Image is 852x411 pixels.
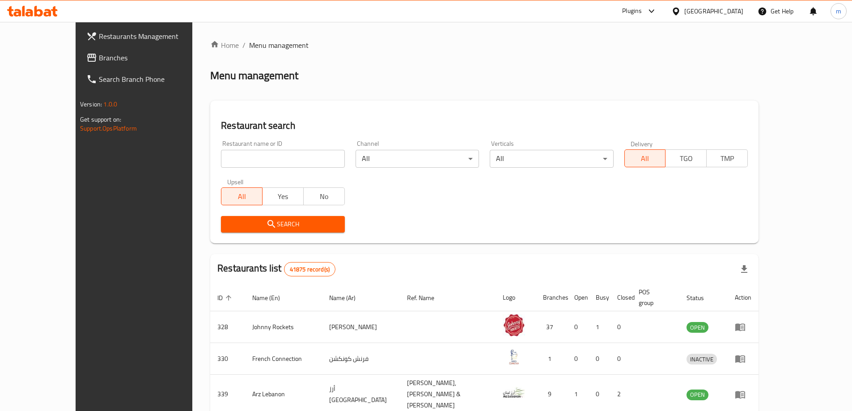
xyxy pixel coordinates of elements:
span: No [307,190,341,203]
span: Search [228,219,337,230]
span: 1.0.0 [103,98,117,110]
span: POS group [639,287,669,308]
span: INACTIVE [687,354,717,364]
span: Branches [99,52,211,63]
div: Plugins [622,6,642,17]
span: Search Branch Phone [99,74,211,85]
th: Action [728,284,759,311]
label: Upsell [227,178,244,185]
h2: Restaurants list [217,262,335,276]
td: 0 [589,343,610,375]
button: Yes [262,187,304,205]
td: 0 [567,343,589,375]
th: Open [567,284,589,311]
td: 328 [210,311,245,343]
a: Branches [79,47,218,68]
span: TGO [669,152,703,165]
h2: Restaurant search [221,119,748,132]
td: 37 [536,311,567,343]
th: Branches [536,284,567,311]
span: ID [217,292,234,303]
td: فرنش كونكشن [322,343,400,375]
label: Delivery [631,140,653,147]
h2: Menu management [210,68,298,83]
span: Menu management [249,40,309,51]
span: Name (En) [252,292,292,303]
img: Johnny Rockets [503,314,525,336]
span: OPEN [687,322,708,333]
td: 0 [610,311,632,343]
th: Closed [610,284,632,311]
td: 0 [567,311,589,343]
span: All [225,190,259,203]
span: Version: [80,98,102,110]
nav: breadcrumb [210,40,759,51]
td: [PERSON_NAME] [322,311,400,343]
span: TMP [710,152,744,165]
div: All [490,150,613,168]
td: Johnny Rockets [245,311,322,343]
td: 330 [210,343,245,375]
a: Support.OpsPlatform [80,123,137,134]
th: Busy [589,284,610,311]
button: TGO [665,149,707,167]
div: All [356,150,479,168]
input: Search for restaurant name or ID.. [221,150,344,168]
span: m [836,6,841,16]
div: Total records count [284,262,335,276]
td: French Connection [245,343,322,375]
span: Get support on: [80,114,121,125]
td: 1 [589,311,610,343]
a: Search Branch Phone [79,68,218,90]
td: 1 [536,343,567,375]
div: Menu [735,353,751,364]
img: French Connection [503,346,525,368]
span: OPEN [687,390,708,400]
div: Export file [733,258,755,280]
span: All [628,152,662,165]
div: [GEOGRAPHIC_DATA] [684,6,743,16]
div: Menu [735,389,751,400]
th: Logo [496,284,536,311]
button: All [624,149,666,167]
button: All [221,187,263,205]
a: Restaurants Management [79,25,218,47]
li: / [242,40,246,51]
div: Menu [735,322,751,332]
button: No [303,187,345,205]
span: Yes [266,190,300,203]
span: Ref. Name [407,292,446,303]
span: 41875 record(s) [284,265,335,274]
span: Restaurants Management [99,31,211,42]
button: Search [221,216,344,233]
td: 0 [610,343,632,375]
button: TMP [706,149,748,167]
a: Home [210,40,239,51]
img: Arz Lebanon [503,381,525,404]
span: Status [687,292,716,303]
span: Name (Ar) [329,292,367,303]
